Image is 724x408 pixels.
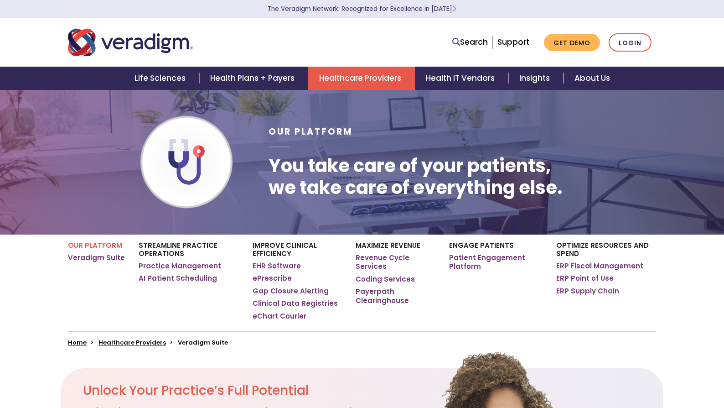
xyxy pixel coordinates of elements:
a: Veradigm Suite [68,253,125,262]
a: Health IT Vendors [415,67,508,90]
span: Our Platform [269,126,353,138]
a: Revenue Cycle Services [356,253,435,271]
a: ERP Supply Chain [556,287,619,296]
a: Insights [508,67,564,90]
a: eChart Courier [253,312,306,321]
a: AI Patient Scheduling [139,274,217,283]
a: About Us [564,67,621,90]
a: The Veradigm Network: Recognized for Excellence in [DATE]Learn More [268,5,456,13]
a: Support [497,37,529,47]
a: ERP Point of Use [556,274,614,283]
a: Get Demo [544,34,600,52]
a: EHR Software [253,262,301,271]
a: ePrescribe [253,274,292,283]
a: Health Plans + Payers [199,67,308,90]
a: Payerpath Clearinghouse [356,287,435,305]
a: Gap Closure Alerting [253,287,329,296]
img: Veradigm logo [68,27,193,58]
a: Home [68,338,87,347]
a: Search [452,36,488,48]
a: ERP Fiscal Management [556,262,643,271]
span: Learn More [452,5,456,13]
a: Coding Services [356,275,415,284]
a: Patient Engagement Platform [449,253,543,271]
h1: You take care of your patients, we take care of everything else. [269,155,563,199]
a: Healthcare Providers [98,338,166,347]
h2: Unlock Your Practice’s Full Potential [83,383,412,398]
a: Login [609,33,652,52]
a: Clinical Data Registries [253,299,338,308]
a: Healthcare Providers [308,67,415,90]
a: Life Sciences [124,67,199,90]
a: Practice Management [139,262,221,271]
